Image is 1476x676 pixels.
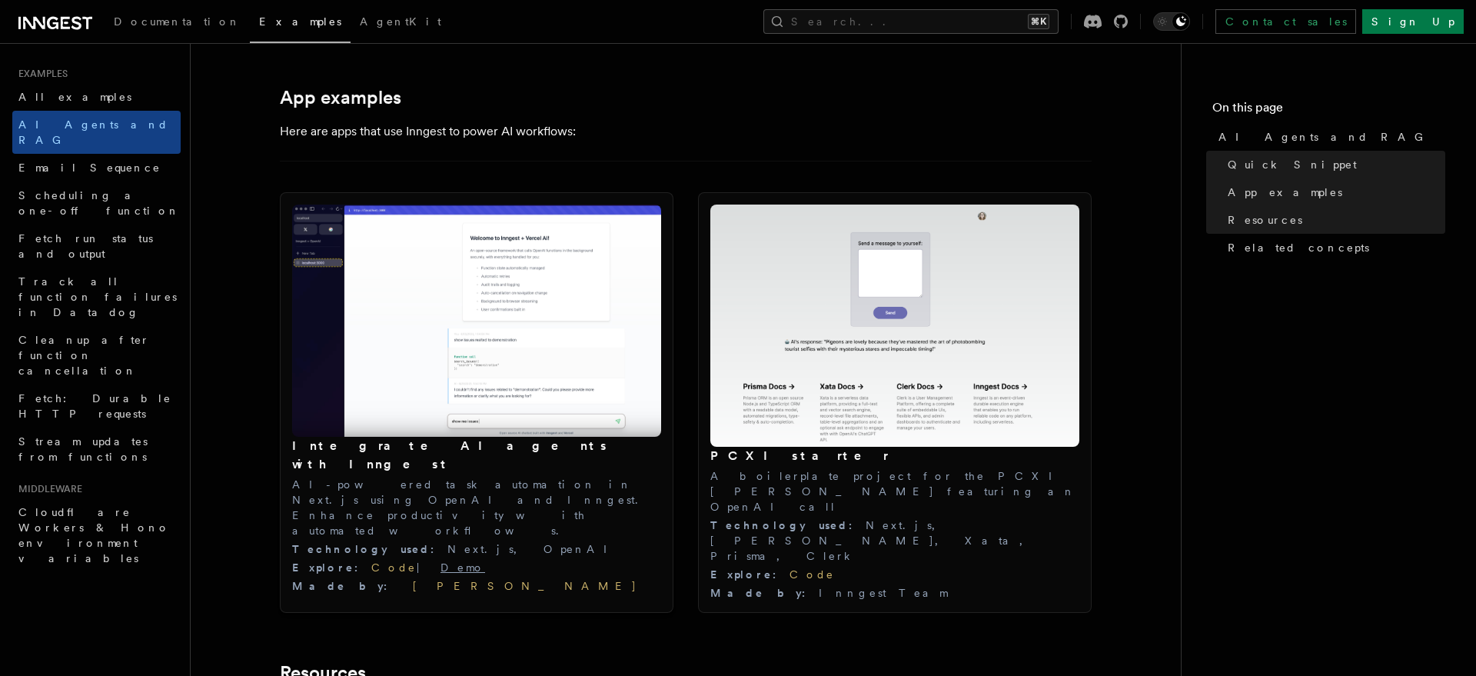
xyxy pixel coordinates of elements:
div: | [292,560,661,575]
span: Quick Snippet [1228,157,1357,172]
a: Scheduling a one-off function [12,181,181,225]
a: App examples [280,87,401,108]
div: Inngest Team [710,585,1079,601]
button: Toggle dark mode [1153,12,1190,31]
a: App examples [1222,178,1445,206]
a: Quick Snippet [1222,151,1445,178]
h3: Integrate AI agents with Inngest [292,437,661,474]
span: Examples [259,15,341,28]
div: Next.js, OpenAI [292,541,661,557]
span: Examples [12,68,68,80]
p: AI-powered task automation in Next.js using OpenAI and Inngest. Enhance productivity with automat... [292,477,661,538]
span: Middleware [12,483,82,495]
a: AgentKit [351,5,450,42]
h3: PCXI starter [710,447,1079,465]
a: Stream updates from functions [12,428,181,471]
span: Fetch run status and output [18,232,153,260]
span: AI Agents and RAG [1218,129,1431,145]
span: All examples [18,91,131,103]
img: PCXI starter [710,205,1079,448]
span: Technology used : [710,519,866,531]
span: Stream updates from functions [18,435,148,463]
span: AgentKit [360,15,441,28]
span: Cloudflare Workers & Hono environment variables [18,506,170,564]
span: Explore : [710,568,790,581]
span: Documentation [114,15,241,28]
a: [PERSON_NAME] [401,580,637,592]
span: Scheduling a one-off function [18,189,180,217]
a: Email Sequence [12,154,181,181]
span: Made by : [292,580,401,592]
img: Integrate AI agents with Inngest [292,205,661,437]
span: Track all function failures in Datadog [18,275,177,318]
a: Cloudflare Workers & Hono environment variables [12,498,181,572]
kbd: ⌘K [1028,14,1049,29]
button: Search...⌘K [763,9,1059,34]
span: Email Sequence [18,162,161,174]
span: Fetch: Durable HTTP requests [18,392,171,420]
a: Related concepts [1222,234,1445,261]
span: Cleanup after function cancellation [18,334,150,377]
span: Explore : [292,561,371,574]
a: All examples [12,83,181,111]
a: Examples [250,5,351,43]
p: A boilerplate project for the PCXI [PERSON_NAME] featuring an OpenAI call [710,468,1079,514]
a: Cleanup after function cancellation [12,326,181,385]
a: AI Agents and RAG [12,111,181,154]
p: Here are apps that use Inngest to power AI workflows: [280,121,895,142]
a: Track all function failures in Datadog [12,268,181,326]
a: Documentation [105,5,250,42]
a: Fetch run status and output [12,225,181,268]
a: Sign Up [1362,9,1464,34]
a: Fetch: Durable HTTP requests [12,385,181,428]
span: Made by : [710,587,819,599]
a: Code [790,568,835,581]
a: Contact sales [1215,9,1356,34]
span: AI Agents and RAG [18,118,168,146]
a: Code [371,561,417,574]
span: Related concepts [1228,240,1369,255]
a: Demo [440,561,485,574]
div: Next.js, [PERSON_NAME], Xata, Prisma, Clerk [710,518,1079,564]
span: Technology used : [292,543,447,555]
span: Resources [1228,212,1302,228]
a: Resources [1222,206,1445,234]
span: App examples [1228,185,1342,200]
a: AI Agents and RAG [1212,123,1445,151]
h4: On this page [1212,98,1445,123]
